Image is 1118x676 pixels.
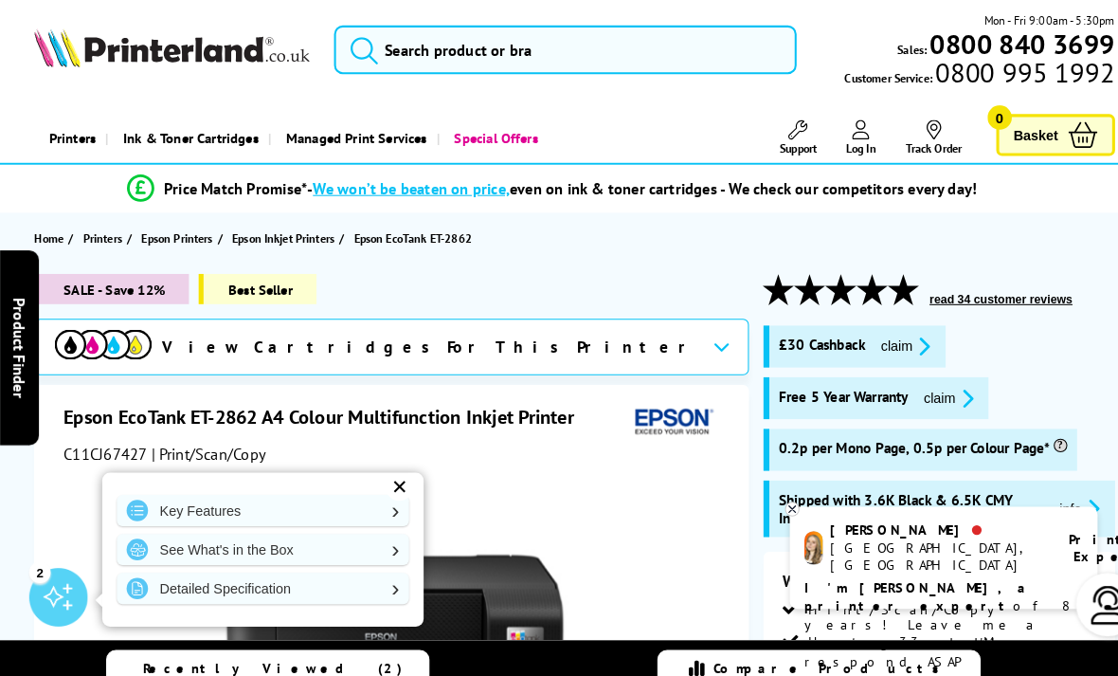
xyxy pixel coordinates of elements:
[899,283,1050,299] button: read 34 customer reviews
[823,117,853,152] a: Log In
[9,167,1065,200] li: modal_Promise
[139,642,392,659] span: Recently Viewed (2)
[225,222,325,242] span: Epson Inkjet Printers
[1025,484,1075,505] button: promo-description
[103,632,418,667] a: Recently Viewed (2)
[33,27,301,65] img: Printerland Logo
[225,222,330,242] a: Epson Inkjet Printers
[852,326,911,348] button: promo-description
[344,225,459,239] span: Epson EcoTank ET-2862
[808,507,1016,524] div: [PERSON_NAME]
[758,477,1017,513] span: Shipped with 3.6K Black & 6.5K CMY Inks*
[114,482,398,512] a: Key Features
[881,117,936,152] a: Track Order
[759,117,795,152] a: Support
[961,102,984,126] span: 0
[823,137,853,152] span: Log In
[102,110,261,158] a: Ink & Toner Cartridges
[783,517,801,550] img: amy-livechat.png
[157,327,678,348] span: View Cartridges For This Printer
[261,110,424,158] a: Managed Print Services
[1059,570,1097,608] img: user-headset-light.svg
[424,110,532,158] a: Special Offers
[783,563,1054,653] p: of 8 years! Leave me a message and I'll respond ASAP
[762,556,1066,584] div: Why buy me?
[28,546,49,567] div: 2
[759,137,795,152] span: Support
[958,10,1085,28] span: Mon - Fri 9:00am - 5:30pm
[325,25,775,72] input: Search product or bra
[33,27,301,69] a: Printerland Logo
[114,520,398,550] a: See What's in the Box
[193,266,308,296] span: Best Seller
[640,632,954,667] a: Compare Products
[758,326,842,348] span: £30 Cashback
[758,427,1038,445] span: 0.2p per Mono Page, 0.5p per Colour Page*
[147,432,258,451] span: | Print/Scan/Copy
[81,222,123,242] a: Printers
[905,25,1085,60] b: 0800 840 3699
[375,461,402,487] div: ✕
[9,289,28,387] span: Product Finder
[62,393,577,418] h1: Epson EcoTank ET-2862 A4 Colour Multifunction Inkjet Printer
[969,111,1085,152] a: Basket 0
[62,432,143,451] span: C11CJ67427
[137,222,211,242] a: Epson Printers
[159,174,298,192] span: Price Match Promise*
[304,174,496,192] span: We won’t be beaten on price,
[610,393,697,429] img: Epson
[758,376,884,398] span: Free 5 Year Warranty
[907,62,1084,80] span: 0800 995 1992
[81,222,118,242] span: Printers
[114,557,398,588] a: Detailed Specification
[808,524,1016,558] div: [GEOGRAPHIC_DATA], [GEOGRAPHIC_DATA]
[986,119,1030,144] span: Basket
[53,320,148,350] img: cmyk-icon.svg
[33,222,66,242] a: Home
[33,110,102,158] a: Printers
[137,222,207,242] span: Epson Printers
[298,174,950,192] div: - even on ink & toner cartridges - We check our competitors every day!
[902,33,1085,51] a: 0800 840 3699
[821,62,1084,85] span: Customer Service:
[33,266,184,296] span: SALE - Save 12%
[119,110,251,158] span: Ink & Toner Cartridges
[33,222,62,242] span: Home
[694,642,924,659] span: Compare Products
[893,376,953,398] button: promo-description
[783,563,1003,598] b: I'm [PERSON_NAME], a printer expert
[874,39,902,57] span: Sales:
